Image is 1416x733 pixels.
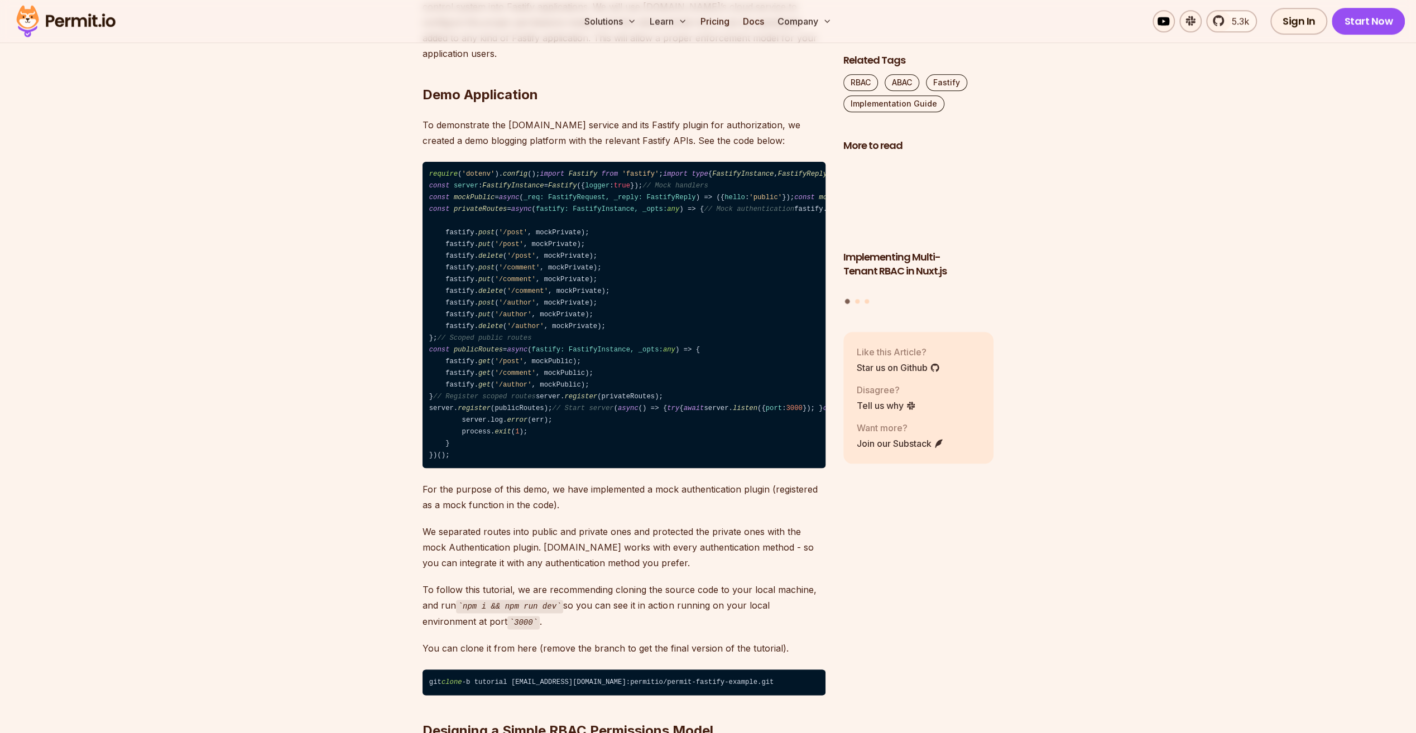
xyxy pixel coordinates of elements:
span: import [663,170,688,178]
span: publicRoutes [454,346,503,354]
span: put [478,311,491,319]
span: const [429,194,450,201]
span: from [602,170,618,178]
a: Tell us why [857,399,916,412]
span: _req: FastifyRequest, _reply: FastifyReply [524,194,696,201]
span: catch [823,404,844,412]
span: FastifyInstance [712,170,774,178]
button: Go to slide 2 [855,299,860,303]
span: 3000 [786,404,802,412]
span: const [794,194,815,201]
span: '/author' [495,381,531,389]
span: fastify: FastifyInstance, _opts: [532,346,675,354]
span: server [454,182,478,190]
span: delete [478,287,503,295]
span: async [511,205,532,213]
span: try [667,404,679,412]
span: log [491,416,503,424]
span: 1 [515,428,519,436]
p: Disagree? [857,383,916,397]
span: require [429,170,458,178]
span: // Register scoped routes [433,393,536,401]
a: Start Now [1332,8,1405,35]
span: // Mock authentication [704,205,794,213]
a: Fastify [926,74,967,91]
span: mockPrivate [819,194,864,201]
span: exit [495,428,511,436]
span: any [667,205,679,213]
span: async [618,404,639,412]
span: import [540,170,564,178]
span: 'public' [749,194,782,201]
span: put [478,240,491,248]
p: For the purpose of this demo, we have implemented a mock authentication plugin (registered as a m... [423,481,825,513]
h3: Implementing Multi-Tenant RBAC in Nuxt.js [843,250,994,278]
span: FastifyInstance [482,182,544,190]
span: '/comment' [495,369,536,377]
button: Solutions [580,10,641,32]
button: Go to slide 3 [865,299,869,303]
span: 5.3k [1225,15,1249,28]
span: Fastify [569,170,597,178]
code: npm i && npm run dev [456,600,564,613]
span: type [692,170,708,178]
span: fastify: FastifyInstance, _opts: [536,205,679,213]
span: hello [724,194,745,201]
span: privateRoutes [454,205,507,213]
li: 1 of 3 [843,160,994,292]
span: delete [478,252,503,260]
span: const [429,346,450,354]
span: async [507,346,527,354]
a: 5.3k [1206,10,1257,32]
span: post [478,229,495,237]
code: git -b tutorial [EMAIL_ADDRESS][DOMAIN_NAME]:permitio/permit-fastify-example.git [423,669,825,695]
span: port [766,404,782,412]
span: get [478,358,491,365]
code: ( ). (); ; { , , } ; : = ({ : }); = ( ) => ({ : }); = ( ) => ({ : }); = ( ) => ({ : }); = ( ) => ... [423,162,825,469]
img: Permit logo [11,2,121,40]
span: get [478,369,491,377]
span: mockPublic [454,194,495,201]
button: Learn [645,10,692,32]
span: register [564,393,597,401]
button: Company [773,10,836,32]
div: Posts [843,160,994,306]
a: Implementation Guide [843,95,944,112]
span: // Start server [552,404,613,412]
span: post [478,264,495,272]
p: You can clone it from here (remove the branch to get the final version of the tutorial). [423,640,825,656]
span: register [458,404,491,412]
span: '/post' [495,240,523,248]
span: async [499,194,520,201]
p: Like this Article? [857,345,940,359]
p: Want more? [857,421,944,435]
span: put [478,276,491,283]
span: '/comment' [495,276,536,283]
span: any [663,346,675,354]
span: '/author' [495,311,531,319]
a: Join our Substack [857,437,944,450]
span: '/post' [499,229,527,237]
span: delete [478,322,503,330]
span: listen [733,404,757,412]
span: // Mock handlers [642,182,708,190]
span: // Scoped public routes [437,334,531,342]
span: '/author' [499,299,536,307]
span: const [429,205,450,213]
a: ABAC [885,74,919,91]
img: Implementing Multi-Tenant RBAC in Nuxt.js [843,160,994,244]
span: Fastify [548,182,577,190]
span: '/post' [495,358,523,365]
span: post [478,299,495,307]
h2: Demo Application [423,41,825,104]
span: clone [441,678,462,686]
span: '/author' [507,322,544,330]
span: const [429,182,450,190]
span: '/comment' [499,264,540,272]
a: Docs [738,10,769,32]
h2: Related Tags [843,54,994,67]
a: Implementing Multi-Tenant RBAC in Nuxt.jsImplementing Multi-Tenant RBAC in Nuxt.js [843,160,994,292]
span: config [503,170,527,178]
span: error [507,416,527,424]
p: We separated routes into public and private ones and protected the private ones with the mock Aut... [423,524,825,571]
